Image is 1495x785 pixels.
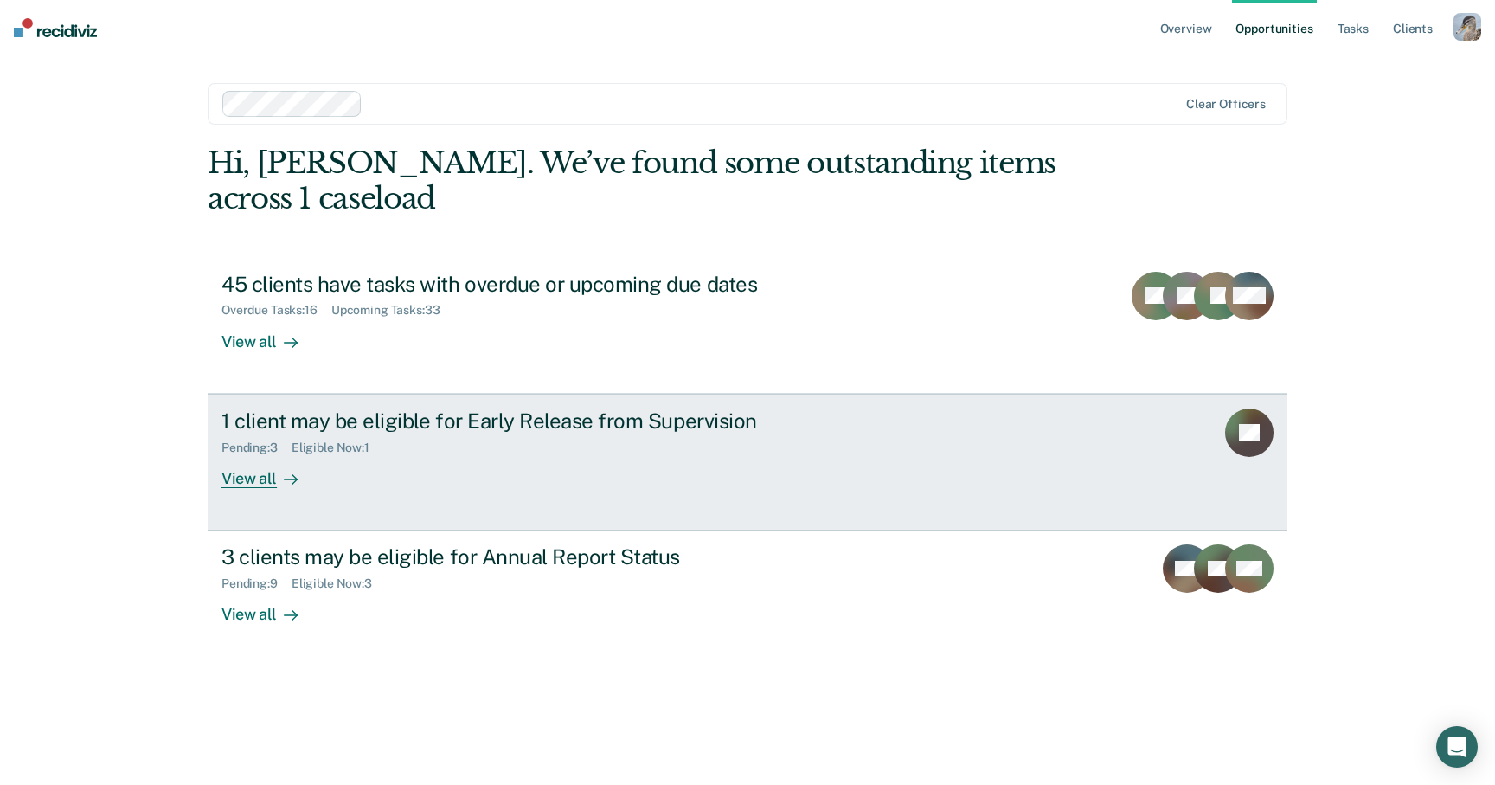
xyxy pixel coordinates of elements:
[1436,726,1478,768] div: Open Intercom Messenger
[221,591,318,625] div: View all
[292,576,386,591] div: Eligible Now : 3
[221,454,318,488] div: View all
[208,394,1287,531] a: 1 client may be eligible for Early Release from SupervisionPending:3Eligible Now:1View all
[221,303,331,318] div: Overdue Tasks : 16
[221,272,829,297] div: 45 clients have tasks with overdue or upcoming due dates
[14,18,97,37] img: Recidiviz
[221,544,829,569] div: 3 clients may be eligible for Annual Report Status
[208,531,1287,666] a: 3 clients may be eligible for Annual Report StatusPending:9Eligible Now:3View all
[221,441,292,455] div: Pending : 3
[208,145,1071,216] div: Hi, [PERSON_NAME]. We’ve found some outstanding items across 1 caseload
[221,576,292,591] div: Pending : 9
[221,318,318,351] div: View all
[331,303,454,318] div: Upcoming Tasks : 33
[292,441,383,455] div: Eligible Now : 1
[208,258,1287,394] a: 45 clients have tasks with overdue or upcoming due datesOverdue Tasks:16Upcoming Tasks:33View all
[1186,97,1266,112] div: Clear officers
[221,409,829,434] div: 1 client may be eligible for Early Release from Supervision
